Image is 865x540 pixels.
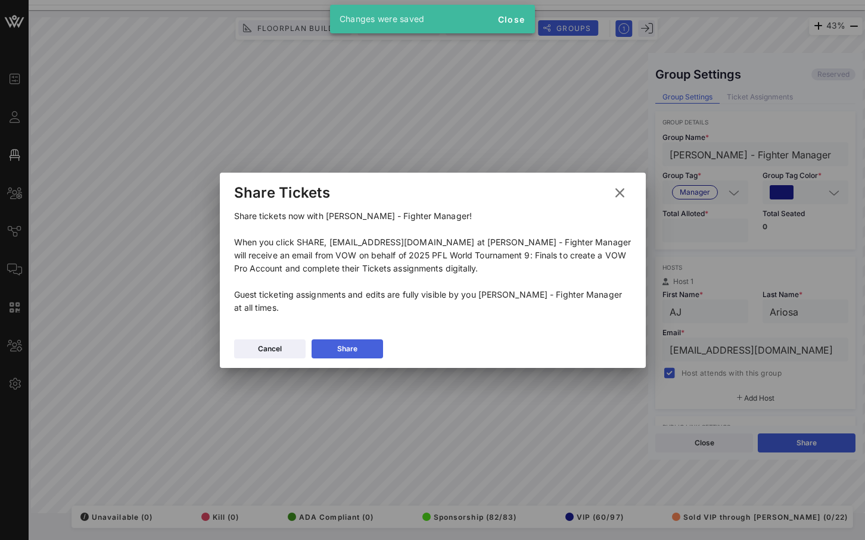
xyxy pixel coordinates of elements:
[340,14,425,24] span: Changes were saved
[234,210,631,314] p: Share tickets now with [PERSON_NAME] - Fighter Manager! When you click SHARE, [EMAIL_ADDRESS][DOM...
[492,8,530,30] button: Close
[234,339,306,358] button: Cancel
[312,339,383,358] button: Share
[337,343,357,355] div: Share
[234,184,330,202] div: Share Tickets
[258,343,282,355] div: Cancel
[497,14,525,24] span: Close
